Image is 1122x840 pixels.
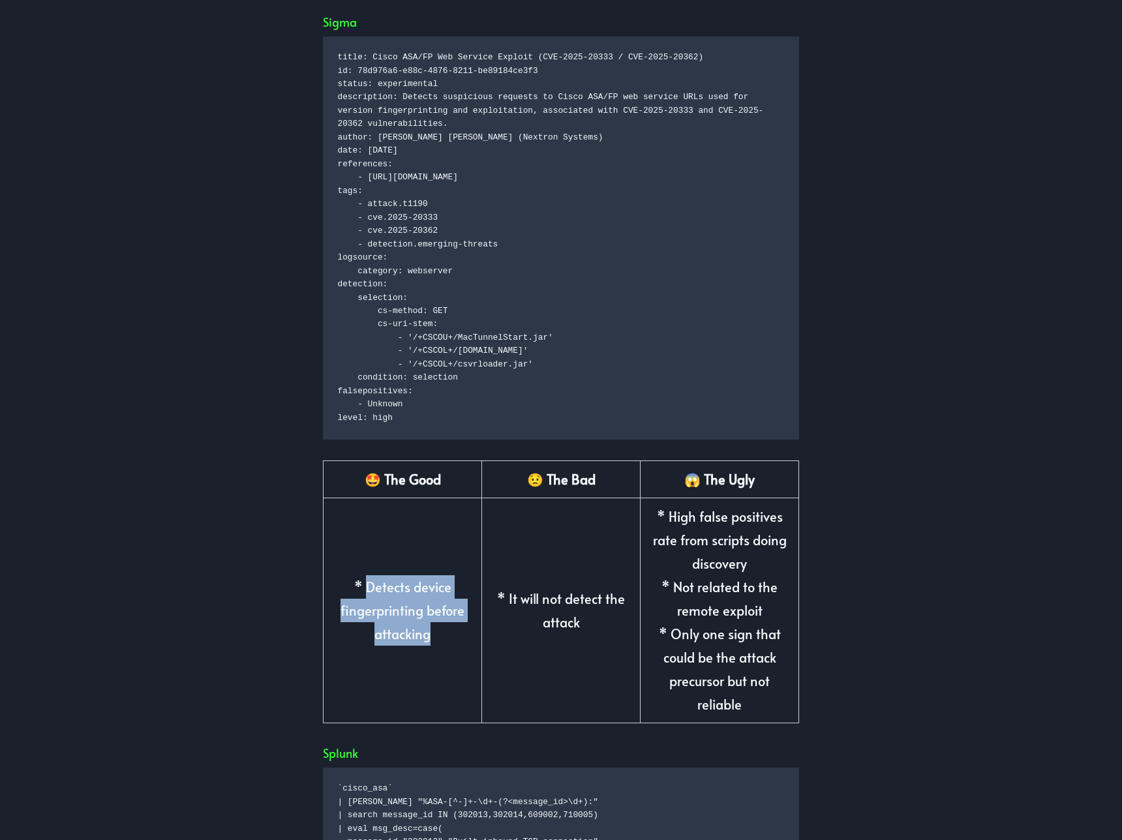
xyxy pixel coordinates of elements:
[482,498,641,723] td: * It will not detect the attack
[324,498,482,723] td: * Detects device fingerprinting before attacking
[338,51,785,425] code: title: Cisco ASA/FP Web Service Exploit (CVE-2025-20333 / CVE-2025-20362) id: 78d976a6-e88c-4876-...
[684,470,755,488] strong: 😱 The Ugly
[641,498,799,723] td: * High false positives rate from scripts doing discovery * Not related to the remote exploit * On...
[365,470,441,488] strong: 🤩 The Good
[527,470,596,488] strong: 😟 The Bad
[323,13,799,31] h3: Sigma
[323,744,799,762] h3: Splunk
